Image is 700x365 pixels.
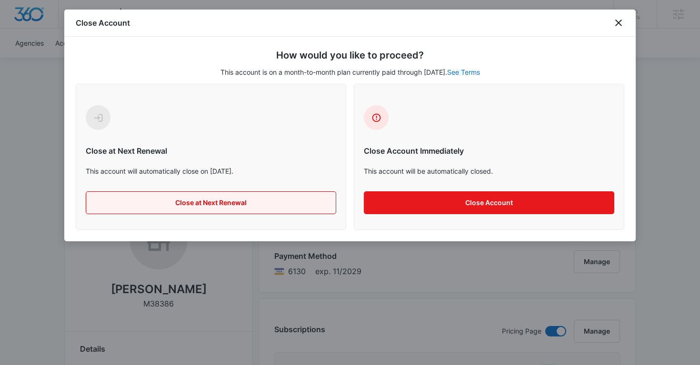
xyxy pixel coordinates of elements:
p: This account is on a month-to-month plan currently paid through [DATE]. [76,67,624,77]
button: close [613,17,624,29]
h6: Close Account Immediately [364,145,614,157]
button: Close at Next Renewal [86,191,336,214]
p: This account will be automatically closed. [364,166,614,176]
h5: How would you like to proceed? [76,48,624,62]
h1: Close Account [76,17,130,29]
button: Close Account [364,191,614,214]
a: See Terms [447,68,480,76]
h6: Close at Next Renewal [86,145,336,157]
p: This account will automatically close on [DATE]. [86,166,336,176]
